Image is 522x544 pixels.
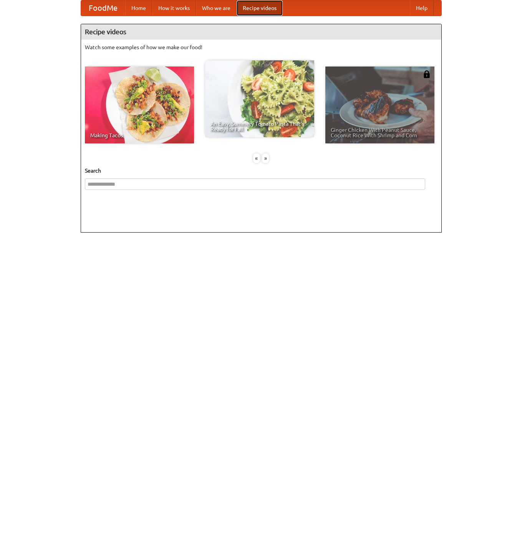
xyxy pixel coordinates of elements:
img: 483408.png [423,70,431,78]
a: Home [125,0,152,16]
a: How it works [152,0,196,16]
div: « [253,153,260,163]
a: Help [410,0,434,16]
a: Recipe videos [237,0,283,16]
span: An Easy, Summery Tomato Pasta That's Ready for Fall [210,121,309,132]
div: » [262,153,269,163]
h4: Recipe videos [81,24,441,40]
p: Watch some examples of how we make our food! [85,43,437,51]
a: Who we are [196,0,237,16]
a: FoodMe [81,0,125,16]
span: Making Tacos [90,133,189,138]
a: An Easy, Summery Tomato Pasta That's Ready for Fall [205,60,314,137]
h5: Search [85,167,437,175]
a: Making Tacos [85,67,194,143]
